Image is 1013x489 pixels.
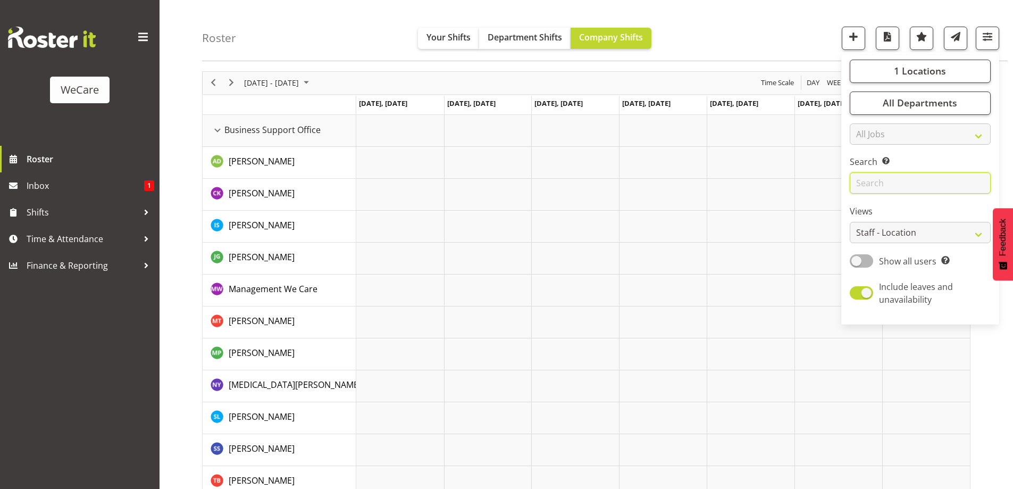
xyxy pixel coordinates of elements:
span: Show all users [879,255,936,267]
td: Business Support Office resource [203,115,356,147]
input: Search [850,173,991,194]
button: Next [224,76,239,89]
button: Add a new shift [842,27,865,50]
a: [PERSON_NAME] [229,314,295,327]
span: Time Scale [760,76,795,89]
span: Finance & Reporting [27,258,138,273]
div: previous period [204,72,222,94]
label: Views [850,205,991,218]
button: Highlight an important date within the roster. [910,27,933,50]
td: Sarah Lamont resource [203,402,356,434]
a: [PERSON_NAME] [229,474,295,487]
td: Millie Pumphrey resource [203,338,356,370]
span: [MEDICAL_DATA][PERSON_NAME] [229,379,361,391]
td: Nikita Yates resource [203,370,356,402]
label: Search [850,156,991,169]
td: Michelle Thomas resource [203,306,356,338]
button: Timeline Day [805,76,822,89]
a: [PERSON_NAME] [229,219,295,231]
a: [PERSON_NAME] [229,410,295,423]
span: 1 Locations [894,65,946,78]
span: [DATE], [DATE] [622,98,671,108]
a: [PERSON_NAME] [229,187,295,200]
span: All Departments [883,97,957,110]
span: Day [806,76,821,89]
h4: Roster [202,32,236,44]
a: [PERSON_NAME] [229,346,295,359]
span: Business Support Office [224,123,321,136]
button: Feedback - Show survey [993,208,1013,280]
span: 1 [144,180,154,191]
td: Isabel Simcox resource [203,211,356,243]
button: 1 Locations [850,60,991,83]
button: All Departments [850,92,991,115]
span: [PERSON_NAME] [229,315,295,327]
span: [PERSON_NAME] [229,475,295,486]
button: Send a list of all shifts for the selected filtered period to all rostered employees. [944,27,967,50]
span: [PERSON_NAME] [229,443,295,454]
span: Inbox [27,178,144,194]
span: [PERSON_NAME] [229,411,295,422]
td: Savita Savita resource [203,434,356,466]
a: [PERSON_NAME] [229,251,295,263]
td: Management We Care resource [203,275,356,306]
button: Download a PDF of the roster according to the set date range. [876,27,899,50]
span: Roster [27,151,154,167]
span: Department Shifts [488,31,562,43]
span: [PERSON_NAME] [229,155,295,167]
div: next period [222,72,240,94]
span: Week [826,76,846,89]
td: Janine Grundler resource [203,243,356,275]
td: Chloe Kim resource [203,179,356,211]
img: Rosterit website logo [8,27,96,48]
button: October 2025 [242,76,314,89]
span: Shifts [27,204,138,220]
span: [DATE], [DATE] [534,98,583,108]
button: Previous [206,76,221,89]
a: [MEDICAL_DATA][PERSON_NAME] [229,378,361,391]
span: [DATE], [DATE] [359,98,407,108]
a: [PERSON_NAME] [229,155,295,168]
span: [DATE] - [DATE] [243,76,300,89]
span: [DATE], [DATE] [710,98,758,108]
span: Time & Attendance [27,231,138,247]
a: [PERSON_NAME] [229,442,295,455]
td: Aleea Devenport resource [203,147,356,179]
button: Your Shifts [418,28,479,49]
span: Company Shifts [579,31,643,43]
span: Your Shifts [426,31,471,43]
a: Management We Care [229,283,317,295]
button: Company Shifts [571,28,651,49]
button: Time Scale [759,76,796,89]
span: [DATE], [DATE] [798,98,846,108]
div: WeCare [61,82,99,98]
span: [DATE], [DATE] [447,98,496,108]
button: Timeline Week [825,76,847,89]
span: Include leaves and unavailability [879,281,953,305]
span: Feedback [998,219,1008,256]
span: [PERSON_NAME] [229,251,295,263]
button: Filter Shifts [976,27,999,50]
span: [PERSON_NAME] [229,347,295,359]
div: October 13 - 19, 2025 [240,72,315,94]
button: Department Shifts [479,28,571,49]
span: Management We Care [229,283,317,295]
